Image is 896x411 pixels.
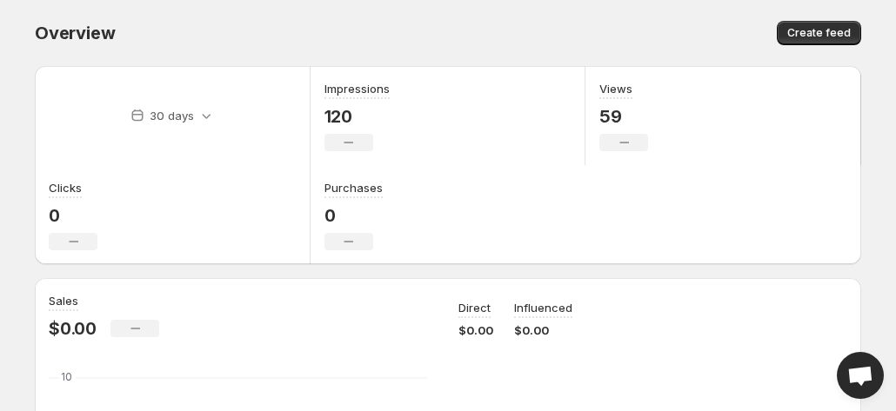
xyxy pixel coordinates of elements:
h3: Purchases [324,179,383,196]
h3: Sales [49,292,78,309]
span: Create feed [787,26,851,40]
text: 10 [61,370,72,383]
p: 30 days [150,107,194,124]
p: 0 [49,205,97,226]
p: $0.00 [514,322,572,339]
h3: Views [599,80,632,97]
p: 120 [324,106,390,127]
p: $0.00 [458,322,493,339]
p: Direct [458,299,491,316]
p: Influenced [514,299,572,316]
button: Create feed [777,21,861,45]
p: 0 [324,205,383,226]
span: Overview [35,23,115,43]
p: 59 [599,106,648,127]
div: Open chat [837,352,884,399]
h3: Clicks [49,179,82,196]
h3: Impressions [324,80,390,97]
p: $0.00 [49,318,97,339]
